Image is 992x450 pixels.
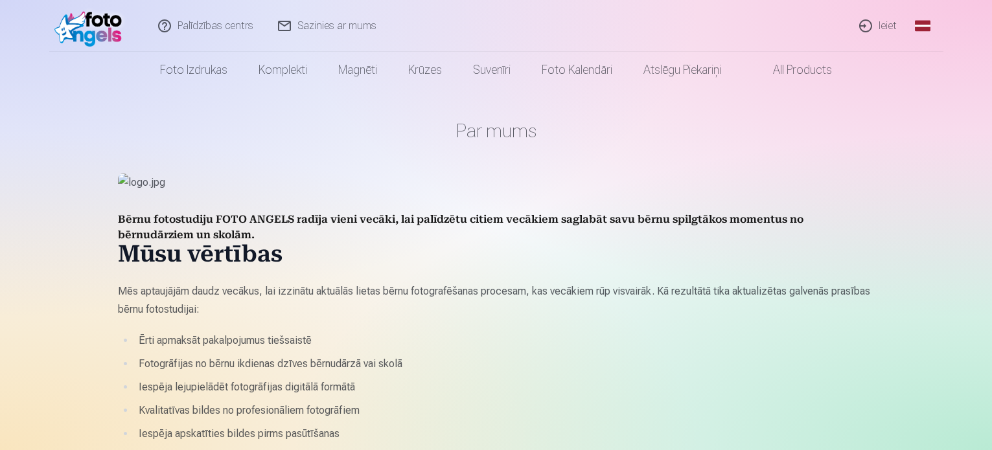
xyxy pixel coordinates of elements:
a: Suvenīri [457,52,526,88]
h4: Bērnu fotostudiju FOTO ANGELS radīja vieni vecāki, lai palīdzētu citiem vecākiem saglabāt savu bē... [118,212,875,243]
h1: Par mums [118,119,875,142]
img: /fa1 [54,5,129,47]
li: Kvalitatīvas bildes no profesionāliem fotogrāfiem [135,401,875,420]
a: Foto kalendāri [526,52,628,88]
p: Mēs aptaujājām daudz vecākus, lai izzinātu aktuālās lietas bērnu fotografēšanas procesam, kas vec... [118,282,875,319]
li: Iespēja lejupielādēt fotogrāfijas digitālā formātā [135,378,875,396]
li: Iespēja apskatīties bildes pirms pasūtīšanas [135,425,875,443]
li: Ērti apmaksāt pakalpojumus tiešsaistē [135,332,875,350]
a: Foto izdrukas [144,52,243,88]
a: Magnēti [323,52,393,88]
img: logo.jpg [118,174,875,192]
a: Krūzes [393,52,457,88]
a: All products [737,52,848,88]
a: Komplekti [243,52,323,88]
li: Fotogrāfijas no bērnu ikdienas dzīves bērnudārzā vai skolā [135,355,875,373]
h1: Mūsu vērtības [118,243,875,269]
a: Atslēgu piekariņi [628,52,737,88]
